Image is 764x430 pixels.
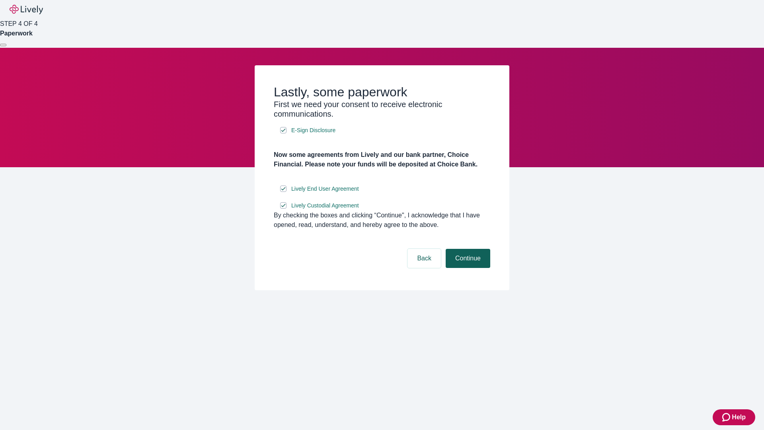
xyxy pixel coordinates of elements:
button: Zendesk support iconHelp [713,409,755,425]
svg: Zendesk support icon [722,412,732,422]
span: E-Sign Disclosure [291,126,335,135]
a: e-sign disclosure document [290,184,361,194]
img: Lively [10,5,43,14]
h4: Now some agreements from Lively and our bank partner, Choice Financial. Please note your funds wi... [274,150,490,169]
span: Lively End User Agreement [291,185,359,193]
h2: Lastly, some paperwork [274,84,490,100]
span: Lively Custodial Agreement [291,201,359,210]
h3: First we need your consent to receive electronic communications. [274,100,490,119]
div: By checking the boxes and clicking “Continue", I acknowledge that I have opened, read, understand... [274,211,490,230]
button: Continue [446,249,490,268]
a: e-sign disclosure document [290,201,361,211]
button: Back [407,249,441,268]
a: e-sign disclosure document [290,125,337,135]
span: Help [732,412,746,422]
